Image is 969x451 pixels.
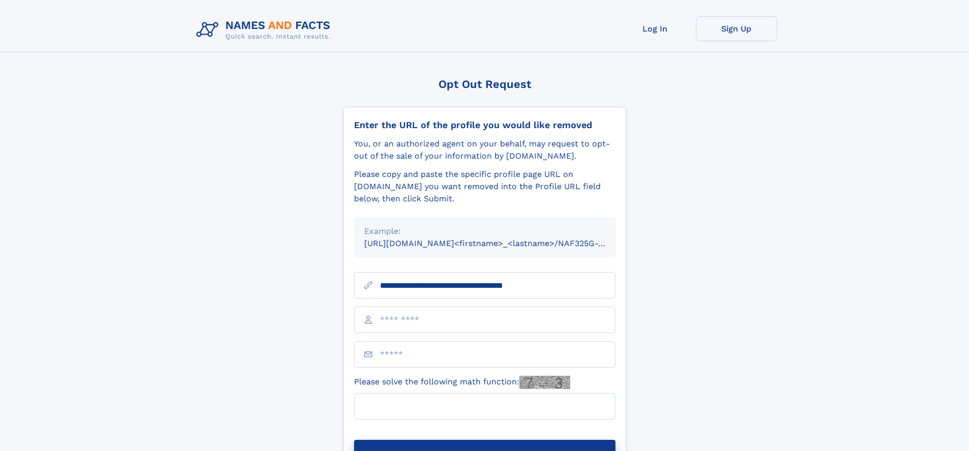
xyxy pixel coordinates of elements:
div: Example: [364,225,605,237]
a: Sign Up [696,16,777,41]
div: Please copy and paste the specific profile page URL on [DOMAIN_NAME] you want removed into the Pr... [354,168,615,205]
img: Logo Names and Facts [192,16,339,44]
div: You, or an authorized agent on your behalf, may request to opt-out of the sale of your informatio... [354,138,615,162]
small: [URL][DOMAIN_NAME]<firstname>_<lastname>/NAF325G-xxxxxxxx [364,238,635,248]
div: Opt Out Request [343,78,626,91]
a: Log In [614,16,696,41]
div: Enter the URL of the profile you would like removed [354,119,615,131]
label: Please solve the following math function: [354,376,570,389]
